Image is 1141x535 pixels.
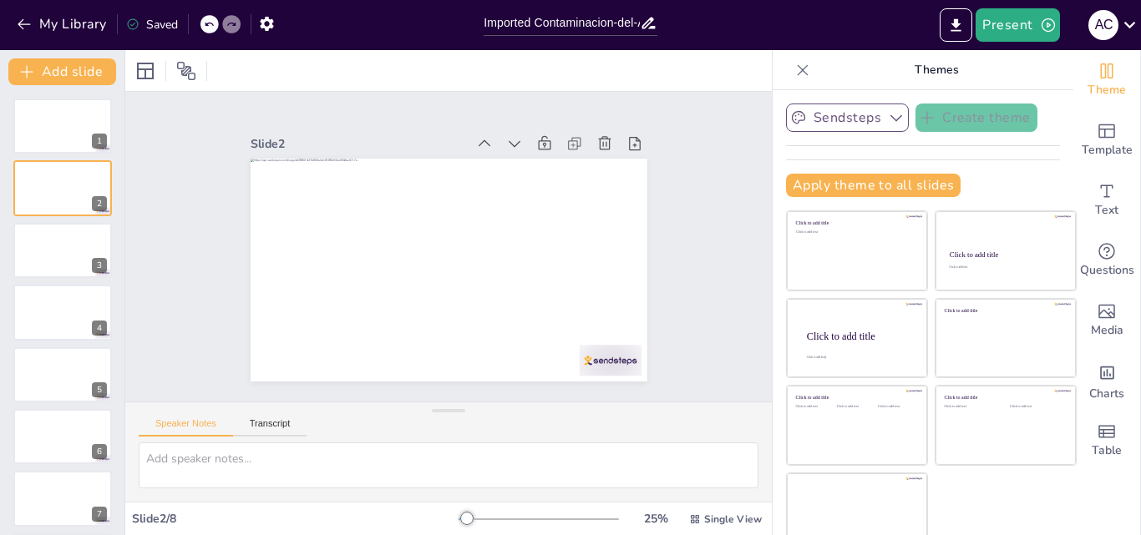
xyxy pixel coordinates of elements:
div: Click to add text [878,405,915,409]
button: Create theme [915,103,1037,132]
div: 2 [13,160,112,215]
input: Insert title [484,11,640,35]
div: 7 [92,507,107,522]
span: Single View [704,512,762,526]
div: 3 [92,258,107,273]
span: Text [1095,201,1118,220]
div: Click to add text [837,405,875,409]
button: Sendsteps [786,103,909,132]
div: Add images, graphics, shapes or video [1073,290,1140,351]
div: Click to add title [950,250,1061,259]
div: Click to add title [796,220,915,226]
div: 5 [13,347,112,402]
div: Add charts and graphs [1073,351,1140,411]
div: Add text boxes [1073,170,1140,230]
div: 1 [13,98,112,154]
div: Click to add text [796,405,834,409]
div: 4 [13,285,112,340]
div: Click to add title [796,395,915,401]
div: Get real-time input from your audience [1073,230,1140,290]
button: Export to PowerPoint [940,8,972,42]
div: Click to add text [949,266,1060,270]
div: 3 [13,223,112,278]
button: A C [1088,8,1118,42]
div: Click to add text [796,230,915,235]
div: 6 [92,444,107,459]
span: Charts [1089,385,1124,403]
button: My Library [13,11,114,38]
button: Add slide [8,58,116,85]
span: Media [1091,321,1123,340]
span: Table [1092,442,1122,460]
div: 7 [13,471,112,526]
div: 25 % [636,511,676,527]
button: Transcript [233,418,307,437]
div: Change the overall theme [1073,50,1140,110]
div: Click to add title [945,307,1064,313]
div: Click to add body [807,356,912,359]
div: 2 [92,196,107,211]
div: Click to add text [1010,405,1062,409]
div: Saved [126,17,178,33]
div: 4 [92,320,107,336]
span: Position [176,61,196,81]
span: Template [1082,141,1133,159]
div: Add a table [1073,411,1140,471]
span: Questions [1080,261,1134,280]
div: A C [1088,10,1118,40]
div: Click to add title [807,330,914,341]
div: 5 [92,382,107,397]
div: Click to add text [945,405,997,409]
button: Speaker Notes [139,418,233,437]
div: 1 [92,134,107,149]
button: Apply theme to all slides [786,174,961,197]
div: Slide 2 / 8 [132,511,459,527]
div: Add ready made slides [1073,110,1140,170]
div: Slide 2 [432,19,554,214]
div: Click to add title [945,395,1064,401]
button: Present [976,8,1059,42]
p: Themes [816,50,1057,90]
div: Layout [132,58,159,84]
div: 6 [13,409,112,464]
span: Theme [1088,81,1126,99]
